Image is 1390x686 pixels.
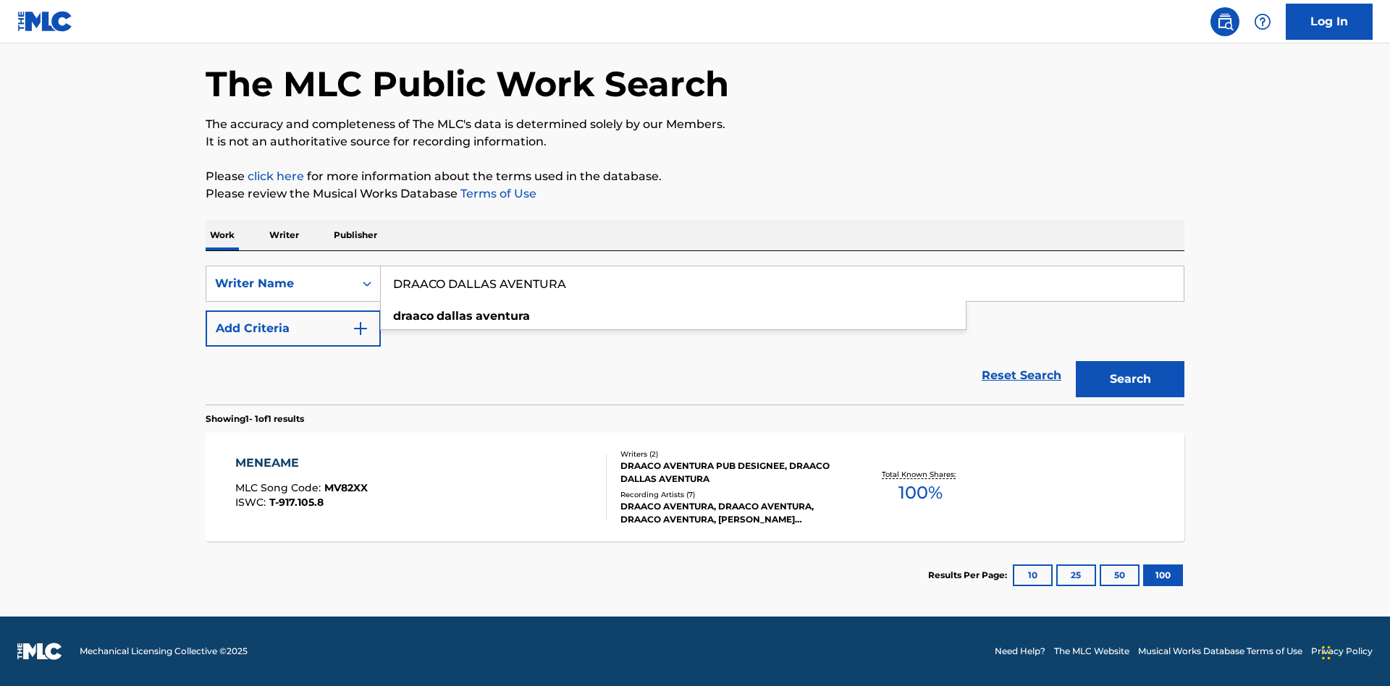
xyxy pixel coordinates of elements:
iframe: Chat Widget [1318,617,1390,686]
a: Privacy Policy [1311,645,1373,658]
button: 25 [1056,564,1096,586]
p: Publisher [329,220,382,250]
div: Writers ( 2 ) [620,449,839,460]
p: Results Per Page: [928,569,1011,582]
div: Writer Name [215,275,345,292]
button: 10 [1013,564,1053,586]
button: Search [1076,361,1184,397]
p: It is not an authoritative source for recording information. [206,133,1184,151]
button: 100 [1143,564,1183,586]
button: 50 [1100,564,1140,586]
div: MENEAME [235,454,368,472]
a: Log In [1286,4,1373,40]
p: Please review the Musical Works Database [206,185,1184,203]
div: Help [1248,7,1277,36]
a: MENEAMEMLC Song Code:MV82XXISWC:T-917.105.8Writers (2)DRAACO AVENTURA PUB DESIGNEE, DRAACO DALLAS... [206,433,1184,541]
p: Showing 1 - 1 of 1 results [206,412,304,425]
a: click here [248,169,304,183]
div: Drag [1322,631,1331,674]
p: The accuracy and completeness of The MLC's data is determined solely by our Members. [206,116,1184,133]
img: search [1216,13,1234,30]
img: help [1254,13,1271,30]
strong: dallas [437,309,473,323]
div: DRAACO AVENTURA PUB DESIGNEE, DRAACO DALLAS AVENTURA [620,460,839,486]
strong: draaco [393,309,434,323]
p: Writer [265,220,303,250]
span: 100 % [898,480,943,506]
p: Work [206,220,239,250]
p: Please for more information about the terms used in the database. [206,168,1184,185]
span: MV82XX [324,481,368,494]
a: The MLC Website [1054,645,1129,658]
p: Total Known Shares: [882,469,959,480]
a: Terms of Use [458,187,536,200]
div: Recording Artists ( 7 ) [620,489,839,500]
img: 9d2ae6d4665cec9f34b9.svg [352,320,369,337]
img: logo [17,643,62,660]
a: Reset Search [974,360,1069,391]
div: DRAACO AVENTURA, DRAACO AVENTURA, DRAACO AVENTURA, [PERSON_NAME] AVENTURA, DRAACO AVENTURA [620,500,839,526]
strong: aventura [476,309,530,323]
img: MLC Logo [17,11,73,32]
span: ISWC : [235,496,269,509]
button: Add Criteria [206,310,381,347]
h1: The MLC Public Work Search [206,62,729,106]
a: Public Search [1210,7,1239,36]
a: Musical Works Database Terms of Use [1138,645,1302,658]
span: Mechanical Licensing Collective © 2025 [80,645,248,658]
a: Need Help? [995,645,1045,658]
span: T-917.105.8 [269,496,324,509]
form: Search Form [206,266,1184,405]
span: MLC Song Code : [235,481,324,494]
